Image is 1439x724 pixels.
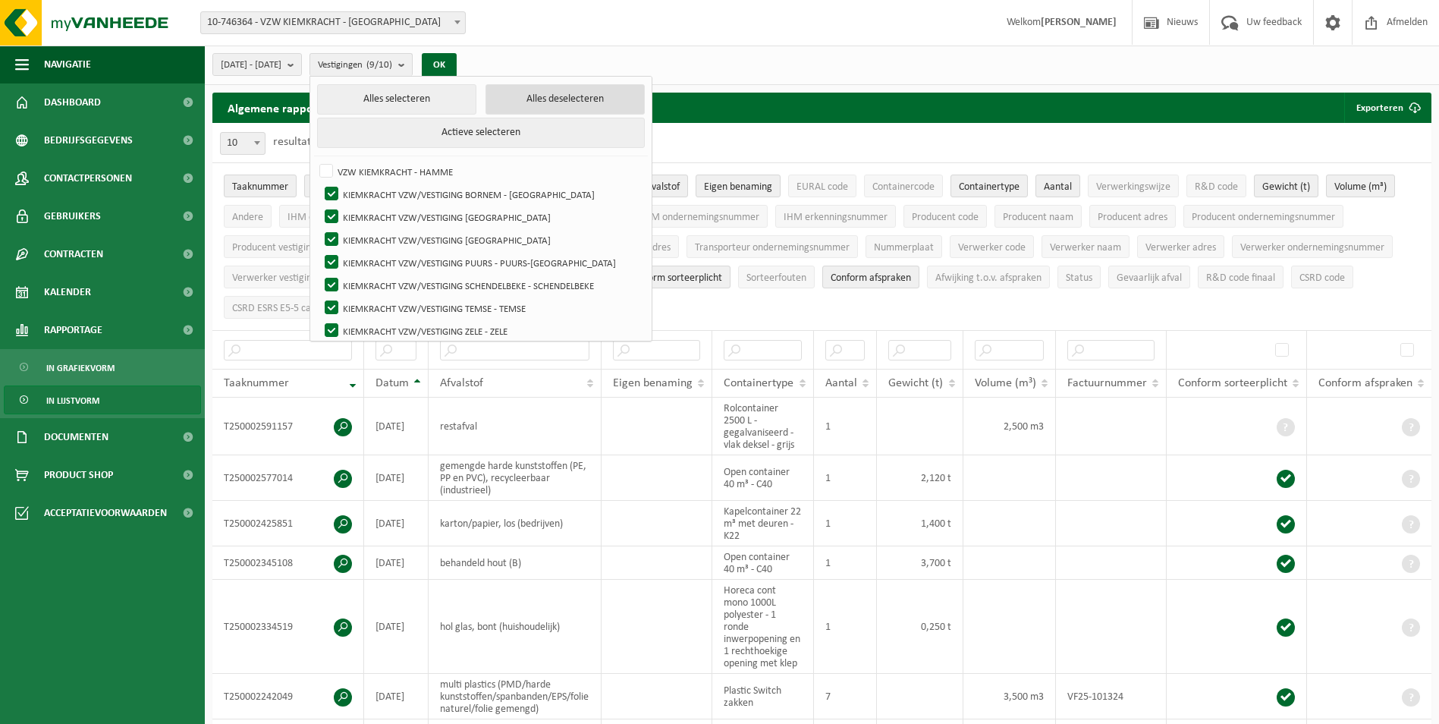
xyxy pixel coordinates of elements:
td: [DATE] [364,398,429,455]
button: Producent codeProducent code: Activate to sort [903,205,987,228]
span: In grafiekvorm [46,354,115,382]
span: Producent naam [1003,212,1073,223]
td: [DATE] [364,674,429,719]
td: [DATE] [364,455,429,501]
label: KIEMKRACHT VZW/VESTIGING BORNEM - [GEOGRAPHIC_DATA] [322,183,643,206]
span: Aantal [825,377,857,389]
td: 1 [814,546,877,580]
span: Contracten [44,235,103,273]
td: 1,400 t [877,501,963,546]
span: 10-746364 - VZW KIEMKRACHT - HAMME [201,12,465,33]
td: 1 [814,455,877,501]
label: KIEMKRACHT VZW/VESTIGING [GEOGRAPHIC_DATA] [322,206,643,228]
button: IHM ondernemingsnummerIHM ondernemingsnummer: Activate to sort [633,205,768,228]
label: KIEMKRACHT VZW/VESTIGING ZELE - ZELE [322,320,643,342]
button: Transporteur ondernemingsnummerTransporteur ondernemingsnummer : Activate to sort [687,235,858,258]
span: Verwerker vestigingsnummer [232,272,357,284]
span: IHM ondernemingsnummer [641,212,759,223]
button: TaaknummerTaaknummer: Activate to remove sorting [224,175,297,197]
td: Plastic Switch zakken [712,674,814,719]
button: Volume (m³)Volume (m³): Activate to sort [1326,175,1395,197]
span: Afvalstof [643,181,680,193]
button: Actieve selecteren [317,118,644,148]
span: Nummerplaat [874,242,934,253]
span: Eigen benaming [613,377,693,389]
td: 2,500 m3 [963,398,1056,455]
span: Conform afspraken [1318,377,1412,389]
span: Verwerker naam [1050,242,1121,253]
span: Rapportage [44,311,102,349]
span: Contactpersonen [44,159,132,197]
button: EURAL codeEURAL code: Activate to sort [788,175,856,197]
td: 1 [814,580,877,674]
button: Verwerker naamVerwerker naam: Activate to sort [1042,235,1130,258]
button: [DATE] - [DATE] [212,53,302,76]
label: KIEMKRACHT VZW/VESTIGING PUURS - PUURS-[GEOGRAPHIC_DATA] [322,251,643,274]
span: CSRD code [1299,272,1345,284]
td: 0,250 t [877,580,963,674]
label: KIEMKRACHT VZW/VESTIGING TEMSE - TEMSE [322,297,643,320]
span: In lijstvorm [46,386,99,415]
td: 1 [814,501,877,546]
button: Producent adresProducent adres: Activate to sort [1089,205,1176,228]
button: Verwerker vestigingsnummerVerwerker vestigingsnummer: Activate to sort [224,266,366,288]
td: Open container 40 m³ - C40 [712,455,814,501]
label: resultaten weergeven [273,136,381,148]
td: hol glas, bont (huishoudelijk) [429,580,602,674]
td: [DATE] [364,580,429,674]
td: Kapelcontainer 22 m³ met deuren - K22 [712,501,814,546]
span: CSRD ESRS E5-5 categorie [232,303,342,314]
td: karton/papier, los (bedrijven) [429,501,602,546]
button: Producent vestigingsnummerProducent vestigingsnummer: Activate to sort [224,235,365,258]
button: Producent ondernemingsnummerProducent ondernemingsnummer: Activate to sort [1183,205,1343,228]
span: Containertype [959,181,1020,193]
a: In lijstvorm [4,386,201,414]
button: Verwerker adresVerwerker adres: Activate to sort [1137,235,1224,258]
td: 7 [814,674,877,719]
span: IHM code [287,212,329,223]
button: AndereAndere: Activate to sort [224,205,272,228]
span: Factuurnummer [1067,377,1147,389]
button: CSRD codeCSRD code: Activate to sort [1291,266,1353,288]
span: Gewicht (t) [888,377,943,389]
td: Horeca cont mono 1000L polyester - 1 ronde inwerpopening en 1 rechthoekige opening met klep [712,580,814,674]
span: Taaknummer [232,181,288,193]
button: OK [422,53,457,77]
span: Andere [232,212,263,223]
td: T250002577014 [212,455,364,501]
button: DatumDatum: Activate to sort [304,175,350,197]
td: VF25-101324 [1056,674,1167,719]
button: ContainercodeContainercode: Activate to sort [864,175,943,197]
td: 3,500 m3 [963,674,1056,719]
span: [DATE] - [DATE] [221,54,281,77]
td: T250002334519 [212,580,364,674]
span: Containertype [724,377,793,389]
span: IHM erkenningsnummer [784,212,888,223]
span: Product Shop [44,456,113,494]
span: EURAL code [796,181,848,193]
span: Afvalstof [440,377,483,389]
span: 10 [221,133,265,154]
button: Afwijking t.o.v. afsprakenAfwijking t.o.v. afspraken: Activate to sort [927,266,1050,288]
button: SorteerfoutenSorteerfouten: Activate to sort [738,266,815,288]
span: Producent adres [1098,212,1167,223]
td: 2,120 t [877,455,963,501]
span: Datum [375,377,409,389]
td: Open container 40 m³ - C40 [712,546,814,580]
span: Producent vestigingsnummer [232,242,357,253]
span: Verwerkingswijze [1096,181,1170,193]
span: Sorteerfouten [746,272,806,284]
td: restafval [429,398,602,455]
span: Verwerker adres [1145,242,1216,253]
span: Gevaarlijk afval [1117,272,1182,284]
button: Verwerker ondernemingsnummerVerwerker ondernemingsnummer: Activate to sort [1232,235,1393,258]
button: R&D codeR&amp;D code: Activate to sort [1186,175,1246,197]
button: Exporteren [1344,93,1430,123]
span: Kalender [44,273,91,311]
span: Conform sorteerplicht [629,272,722,284]
button: Producent naamProducent naam: Activate to sort [994,205,1082,228]
span: Eigen benaming [704,181,772,193]
count: (9/10) [366,60,392,70]
button: AfvalstofAfvalstof: Activate to sort [634,175,688,197]
span: Taaknummer [224,377,289,389]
